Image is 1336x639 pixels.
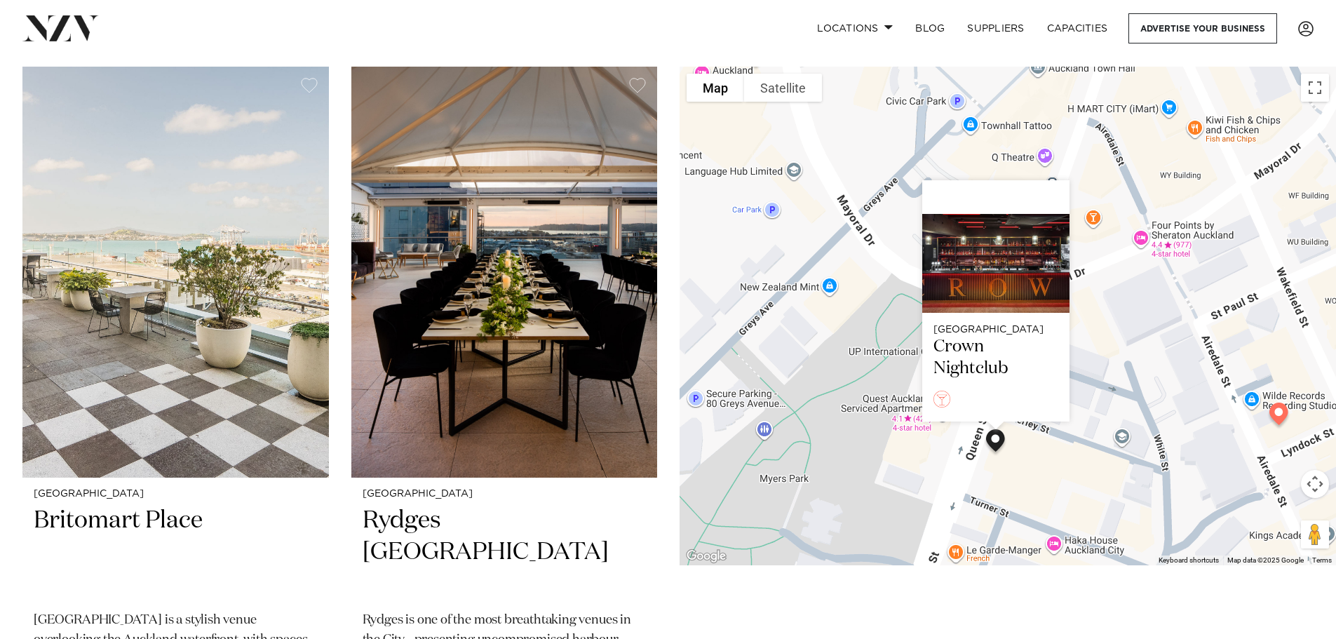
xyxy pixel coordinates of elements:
[933,324,1058,336] div: [GEOGRAPHIC_DATA]
[1128,13,1277,43] a: Advertise your business
[956,13,1035,43] a: SUPPLIERS
[1301,520,1329,549] button: Drag Pegman onto the map to open Street View
[744,74,822,102] button: Show satellite imagery
[687,74,744,102] button: Show street map
[34,489,318,499] small: [GEOGRAPHIC_DATA]
[683,547,729,565] a: Open this area in Google Maps (opens a new window)
[904,13,956,43] a: BLOG
[34,505,318,600] h2: Britomart Place
[683,547,729,565] img: Google
[1227,556,1304,564] span: Map data ©2025 Google
[933,336,1058,379] div: Crown Nightclub
[363,489,647,499] small: [GEOGRAPHIC_DATA]
[22,15,99,41] img: nzv-logo.png
[1301,470,1329,498] button: Map camera controls
[363,505,647,600] h2: Rydges [GEOGRAPHIC_DATA]
[922,214,1070,391] a: [GEOGRAPHIC_DATA] Crown Nightclub
[1036,13,1119,43] a: Capacities
[1312,556,1332,564] a: Terms (opens in new tab)
[806,13,904,43] a: Locations
[1159,556,1219,565] button: Keyboard shortcuts
[1301,74,1329,102] button: Toggle fullscreen view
